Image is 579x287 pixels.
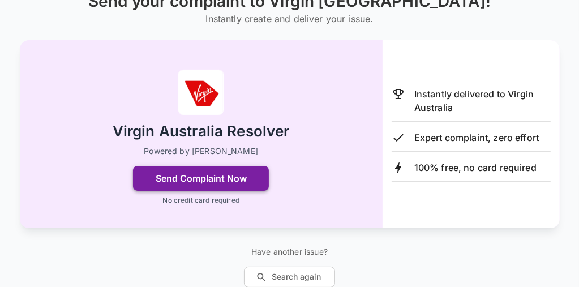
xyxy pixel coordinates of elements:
[113,122,290,142] h2: Virgin Australia Resolver
[244,246,335,258] p: Have another issue?
[414,87,551,114] p: Instantly delivered to Virgin Australia
[88,11,491,27] h6: Instantly create and deliver your issue.
[178,70,224,115] img: Virgin Australia
[144,145,258,157] p: Powered by [PERSON_NAME]
[414,161,537,174] p: 100% free, no card required
[414,131,539,144] p: Expert complaint, zero effort
[162,195,239,205] p: No credit card required
[133,166,269,191] button: Send Complaint Now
